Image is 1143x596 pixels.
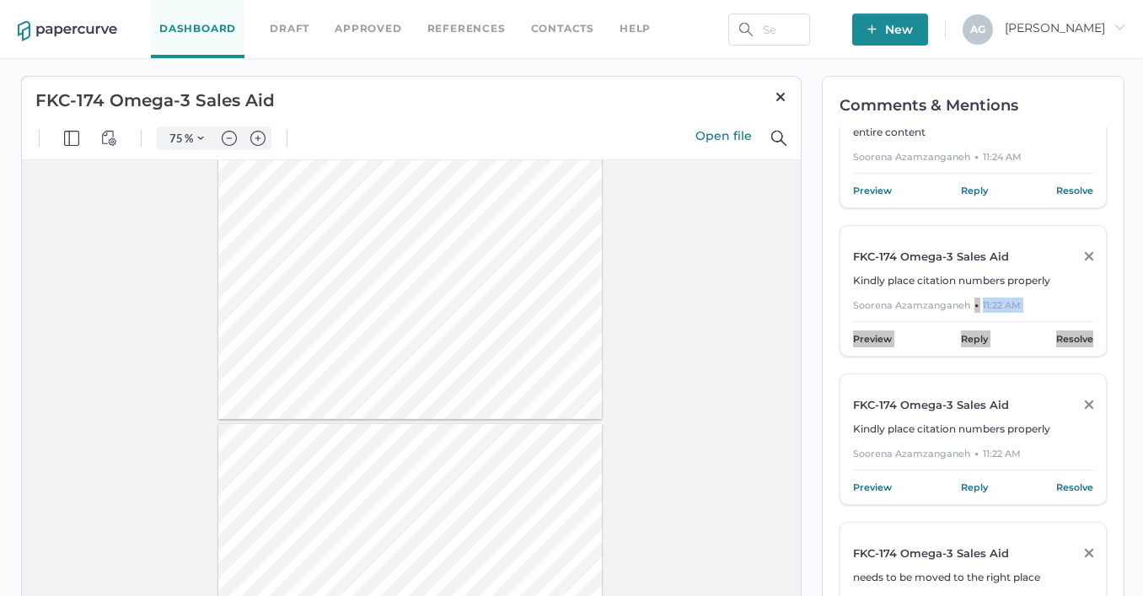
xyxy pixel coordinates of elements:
[974,149,979,164] div: ●
[853,182,892,199] a: Preview
[853,446,1093,470] div: Soorena Azamzanganeh 11:22 AM
[961,330,988,347] a: Reply
[1056,182,1093,199] a: Resolve
[18,21,117,41] img: papercurve-logo-colour.7244d18c.svg
[853,546,1069,560] div: FKC-174 Omega-3 Sales Aid
[1005,20,1125,35] span: [PERSON_NAME]
[35,88,697,113] h1: FKC-174 Omega-3 Sales Aid
[867,24,877,34] img: plus-white.e19ec114.svg
[961,182,988,199] a: Reply
[1113,21,1125,33] i: arrow_right
[1056,330,1093,347] a: Resolve
[852,13,928,46] button: New
[1085,252,1093,260] img: close-grey.86d01b58.svg
[974,298,979,313] div: ●
[970,23,985,35] span: A G
[853,571,1040,583] span: needs to be moved to the right place
[853,330,892,347] a: Preview
[620,19,651,38] div: help
[840,98,1124,113] h2: Comments & Mentions
[1085,400,1093,409] img: close-grey.86d01b58.svg
[270,19,309,38] a: Draft
[867,13,913,46] span: New
[853,250,1069,263] div: FKC-174 Omega-3 Sales Aid
[695,127,780,144] a: Open file
[352,505,373,525] button: Previous page
[1085,549,1093,557] img: close-grey.86d01b58.svg
[427,19,506,38] a: References
[853,422,1050,435] span: Kindly place citation numbers properly
[853,479,892,496] a: Preview
[739,23,753,36] img: search.bf03fe8b.svg
[406,505,427,525] button: Next page
[531,19,594,38] a: Contacts
[853,398,1069,411] div: FKC-174 Omega-3 Sales Aid
[376,507,403,522] form: / 10
[961,479,988,496] a: Reply
[774,90,787,104] img: close-black.4e89dfbd.svg
[853,274,1050,287] span: Kindly place citation numbers properly
[974,446,979,461] div: ●
[335,19,401,38] a: Approved
[1056,479,1093,496] a: Resolve
[728,13,810,46] input: Search Workspace
[853,298,1093,322] div: Soorena Azamzanganeh 11:22 AM
[376,507,383,522] input: Set page
[853,149,1093,174] div: Soorena Azamzanganeh 11:24 AM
